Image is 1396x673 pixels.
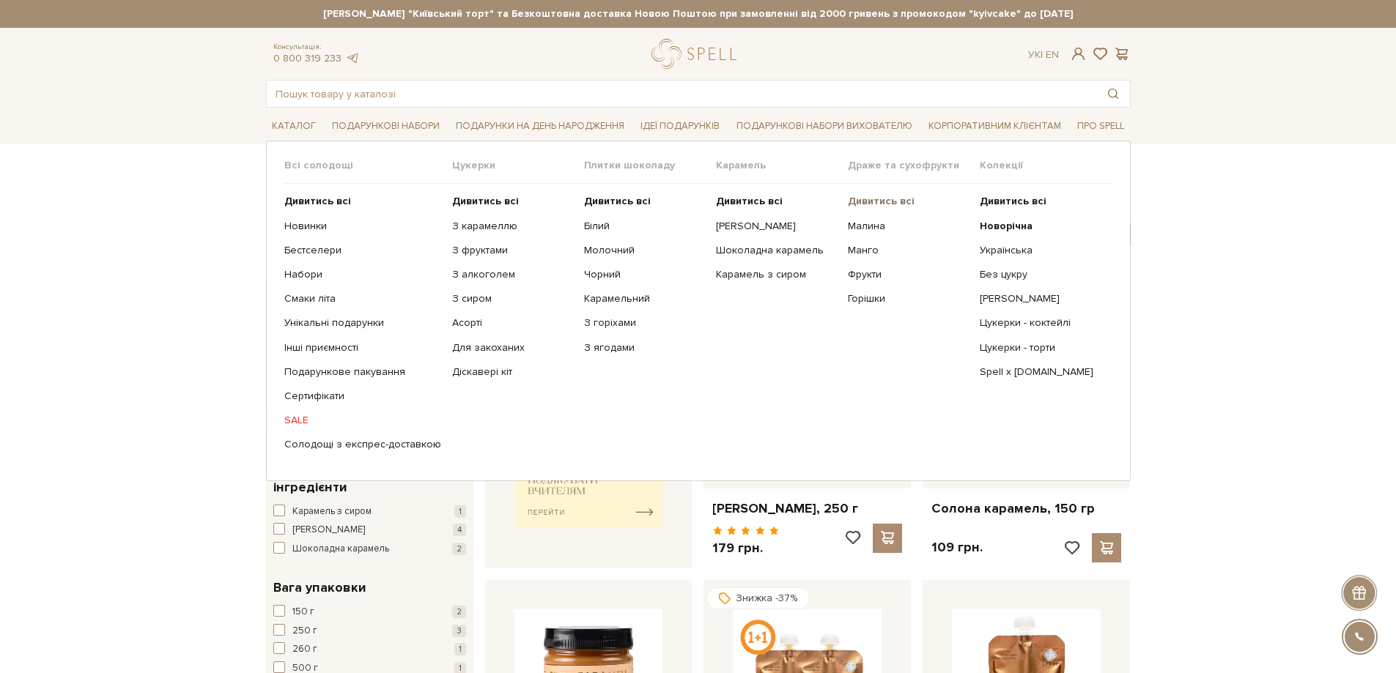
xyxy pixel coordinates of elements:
[292,523,365,538] span: [PERSON_NAME]
[848,195,969,208] a: Дивитись всі
[980,195,1046,207] b: Дивитись всі
[452,195,573,208] a: Дивитись всі
[980,268,1101,281] a: Без цукру
[326,115,446,138] a: Подарункові набори
[284,438,441,451] a: Солодощі з експрес-доставкою
[848,292,969,305] a: Горішки
[273,605,466,620] button: 150 г 2
[452,292,573,305] a: З сиром
[716,195,837,208] a: Дивитись всі
[266,115,322,138] a: Каталог
[284,195,351,207] b: Дивитись всі
[284,292,441,305] a: Смаки літа
[584,195,651,207] b: Дивитись всі
[716,159,848,172] span: Карамель
[731,114,918,138] a: Подарункові набори вихователю
[980,341,1101,354] a: Цукерки - торти
[292,505,372,519] span: Карамель з сиром
[452,316,573,330] a: Асорті
[923,114,1067,138] a: Корпоративним клієнтам
[1096,81,1130,107] button: Пошук товару у каталозі
[292,542,389,557] span: Шоколадна карамель
[452,365,573,379] a: Діскавері кіт
[284,195,441,208] a: Дивитись всі
[452,268,573,281] a: З алкоголем
[931,539,983,556] p: 109 грн.
[980,195,1101,208] a: Дивитись всі
[980,316,1101,330] a: Цукерки - коктейлі
[848,195,915,207] b: Дивитись всі
[454,643,466,655] span: 1
[931,500,1121,517] a: Солона карамель, 150 гр
[716,268,837,281] a: Карамель з сиром
[284,341,441,354] a: Інші приємності
[453,524,466,536] span: 4
[980,159,1112,172] span: Колекції
[273,42,360,52] span: Консультація:
[452,159,584,172] span: Цукерки
[452,244,573,257] a: З фруктами
[848,159,980,172] span: Драже та сухофрукти
[266,7,1131,21] strong: [PERSON_NAME] "Київський торт" та Безкоштовна доставка Новою Поштою при замовленні від 2000 гриве...
[651,39,743,69] a: logo
[584,292,705,305] a: Карамельний
[284,159,452,172] span: Всі солодощі
[584,195,705,208] a: Дивитись всі
[1041,48,1043,61] span: |
[292,642,317,657] span: 260 г
[266,141,1131,480] div: Каталог
[273,523,466,538] button: [PERSON_NAME] 4
[584,244,705,257] a: Молочний
[273,505,466,519] button: Карамель з сиром 1
[284,365,441,379] a: Подарункове пакування
[1046,48,1059,61] a: En
[452,220,573,233] a: З карамеллю
[284,244,441,257] a: Бестселери
[1071,115,1130,138] a: Про Spell
[1028,48,1059,62] div: Ук
[345,52,360,64] a: telegram
[284,268,441,281] a: Набори
[716,195,783,207] b: Дивитись всі
[848,268,969,281] a: Фрукти
[980,292,1101,305] a: [PERSON_NAME]
[267,81,1096,107] input: Пошук товару у каталозі
[452,606,466,618] span: 2
[848,220,969,233] a: Малина
[712,540,779,557] p: 179 грн.
[273,624,466,639] button: 250 г 3
[284,316,441,330] a: Унікальні подарунки
[452,543,466,555] span: 2
[454,505,466,518] span: 1
[980,220,1101,233] a: Новорічна
[273,542,466,557] button: Шоколадна карамель 2
[716,244,837,257] a: Шоколадна карамель
[584,159,716,172] span: Плитки шоколаду
[292,605,314,620] span: 150 г
[584,220,705,233] a: Білий
[284,220,441,233] a: Новинки
[706,587,810,609] div: Знижка -37%
[980,220,1033,232] b: Новорічна
[980,244,1101,257] a: Українська
[452,625,466,637] span: 3
[848,244,969,257] a: Манго
[712,500,902,517] a: [PERSON_NAME], 250 г
[284,414,441,427] a: SALE
[452,341,573,354] a: Для закоханих
[584,268,705,281] a: Чорний
[584,316,705,330] a: З горіхами
[284,390,441,403] a: Сертифікати
[273,52,341,64] a: 0 800 319 233
[980,365,1101,379] a: Spell x [DOMAIN_NAME]
[584,341,705,354] a: З ягодами
[292,624,317,639] span: 250 г
[716,220,837,233] a: [PERSON_NAME]
[450,115,630,138] a: Подарунки на День народження
[273,578,366,598] span: Вага упаковки
[273,642,466,657] button: 260 г 1
[452,195,519,207] b: Дивитись всі
[635,115,725,138] a: Ідеї подарунків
